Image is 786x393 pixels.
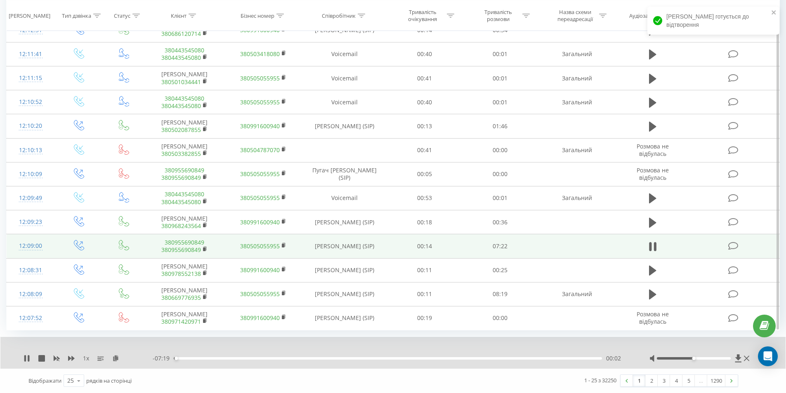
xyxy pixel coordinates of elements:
[86,377,132,384] span: рядків на сторінці
[240,266,280,274] a: 380991600940
[15,142,47,158] div: 12:10:13
[463,90,538,114] td: 00:01
[633,375,645,386] a: 1
[463,66,538,90] td: 00:01
[15,238,47,254] div: 12:09:00
[463,306,538,330] td: 00:00
[387,258,463,282] td: 00:11
[240,314,280,322] a: 380991600940
[302,42,387,66] td: Voicemail
[15,214,47,230] div: 12:09:23
[387,90,463,114] td: 00:40
[463,186,538,210] td: 00:01
[322,12,356,19] div: Співробітник
[670,375,682,386] a: 4
[387,234,463,258] td: 00:14
[645,375,658,386] a: 2
[161,246,201,254] a: 380955690849
[161,198,201,206] a: 380443545080
[161,102,201,110] a: 380443545080
[538,42,616,66] td: Загальний
[695,375,707,386] div: …
[67,377,74,385] div: 25
[463,42,538,66] td: 00:01
[165,166,204,174] a: 380955690849
[114,12,130,19] div: Статус
[302,282,387,306] td: [PERSON_NAME] (SIP)
[161,174,201,181] a: 380955690849
[637,310,669,325] span: Розмова не відбулась
[240,194,280,202] a: 380505055955
[161,126,201,134] a: 380502087855
[758,346,778,366] div: Open Intercom Messenger
[401,9,445,23] div: Тривалість очікування
[165,94,204,102] a: 380443545080
[240,290,280,298] a: 380505055955
[9,12,50,19] div: [PERSON_NAME]
[83,354,89,362] span: 1 x
[240,74,280,82] a: 380505055955
[302,90,387,114] td: Voicemail
[387,306,463,330] td: 00:19
[584,376,616,384] div: 1 - 25 з 32250
[161,78,201,86] a: 380501034441
[15,70,47,86] div: 12:11:15
[302,306,387,330] td: [PERSON_NAME] (SIP)
[302,114,387,138] td: [PERSON_NAME] (SIP)
[15,46,47,62] div: 12:11:41
[476,9,520,23] div: Тривалість розмови
[171,12,186,19] div: Клієнт
[463,282,538,306] td: 08:19
[302,66,387,90] td: Voicemail
[707,375,725,386] a: 1290
[145,138,224,162] td: [PERSON_NAME]
[15,94,47,110] div: 12:10:52
[165,190,204,198] a: 380443545080
[145,306,224,330] td: [PERSON_NAME]
[463,258,538,282] td: 00:25
[145,114,224,138] td: [PERSON_NAME]
[145,66,224,90] td: [PERSON_NAME]
[161,294,201,301] a: 380669776935
[538,186,616,210] td: Загальний
[240,50,280,58] a: 380503418080
[647,7,779,35] div: [PERSON_NAME] готується до відтворення
[15,190,47,206] div: 12:09:49
[153,354,174,362] span: - 07:19
[387,186,463,210] td: 00:53
[15,166,47,182] div: 12:10:09
[241,12,274,19] div: Бізнес номер
[463,210,538,234] td: 00:36
[387,282,463,306] td: 00:11
[161,54,201,61] a: 380443545080
[553,9,597,23] div: Назва схеми переадресації
[145,258,224,282] td: [PERSON_NAME]
[606,354,621,362] span: 00:02
[240,98,280,106] a: 380505055955
[637,166,669,181] span: Розмова не відбулась
[463,234,538,258] td: 07:22
[463,138,538,162] td: 00:00
[161,150,201,158] a: 380503382855
[658,375,670,386] a: 3
[15,310,47,326] div: 12:07:52
[15,118,47,134] div: 12:10:20
[15,286,47,302] div: 12:08:09
[538,138,616,162] td: Загальний
[240,122,280,130] a: 380991600940
[538,282,616,306] td: Загальний
[175,357,178,360] div: Accessibility label
[387,42,463,66] td: 00:40
[302,258,387,282] td: [PERSON_NAME] (SIP)
[692,357,695,360] div: Accessibility label
[387,114,463,138] td: 00:13
[463,162,538,186] td: 00:00
[682,375,695,386] a: 5
[165,238,204,246] a: 380955690849
[629,12,681,19] div: Аудіозапис розмови
[240,170,280,178] a: 380505055955
[240,218,280,226] a: 380991600940
[463,114,538,138] td: 01:46
[538,66,616,90] td: Загальний
[302,162,387,186] td: Пугач [PERSON_NAME] (SIP)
